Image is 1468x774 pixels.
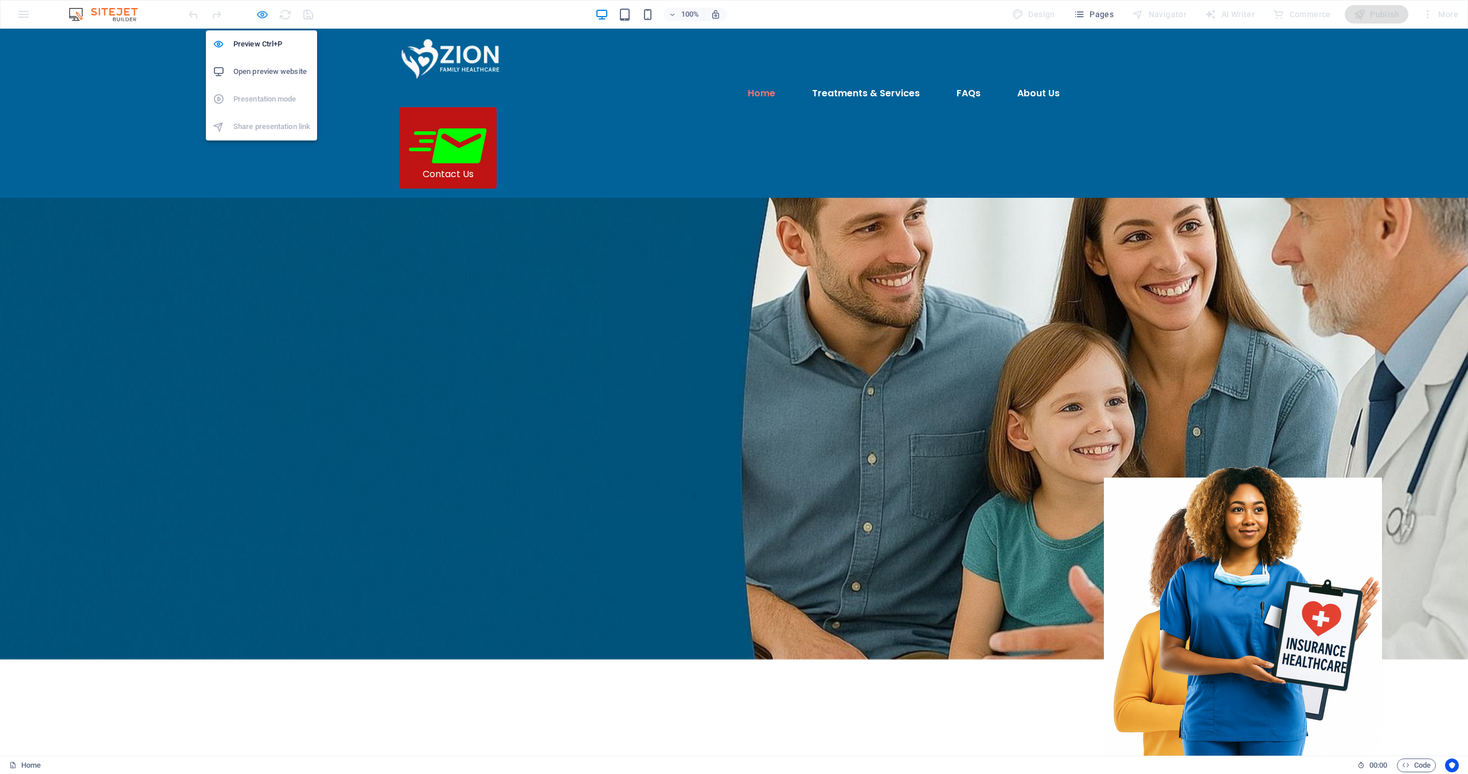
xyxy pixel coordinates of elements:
span: 00 00 [1369,759,1387,772]
button: 100% [663,7,704,21]
button: Pages [1069,5,1118,24]
a: Treatments & Services [803,51,929,79]
span: Code [1402,759,1431,772]
h6: Open preview website [233,65,310,79]
h6: 100% [681,7,699,21]
span: Pages [1073,9,1114,20]
a: FAQs [947,51,990,79]
i: On resize automatically adjust zoom level to fit chosen device. [710,9,721,19]
button: Usercentrics [1445,759,1459,772]
a: Home [739,51,784,79]
img: Editor Logo [66,7,152,21]
img: zionfamily.us [399,9,502,51]
a: About Us [1008,51,1069,79]
a: Contact Us [399,79,497,160]
span: : [1377,761,1379,769]
button: Code [1397,759,1436,772]
div: Design (Ctrl+Alt+Y) [1008,5,1060,24]
h6: Session time [1357,759,1388,772]
h6: Preview Ctrl+P [233,37,310,51]
a: Click to cancel selection. Double-click to open Pages [9,759,41,772]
